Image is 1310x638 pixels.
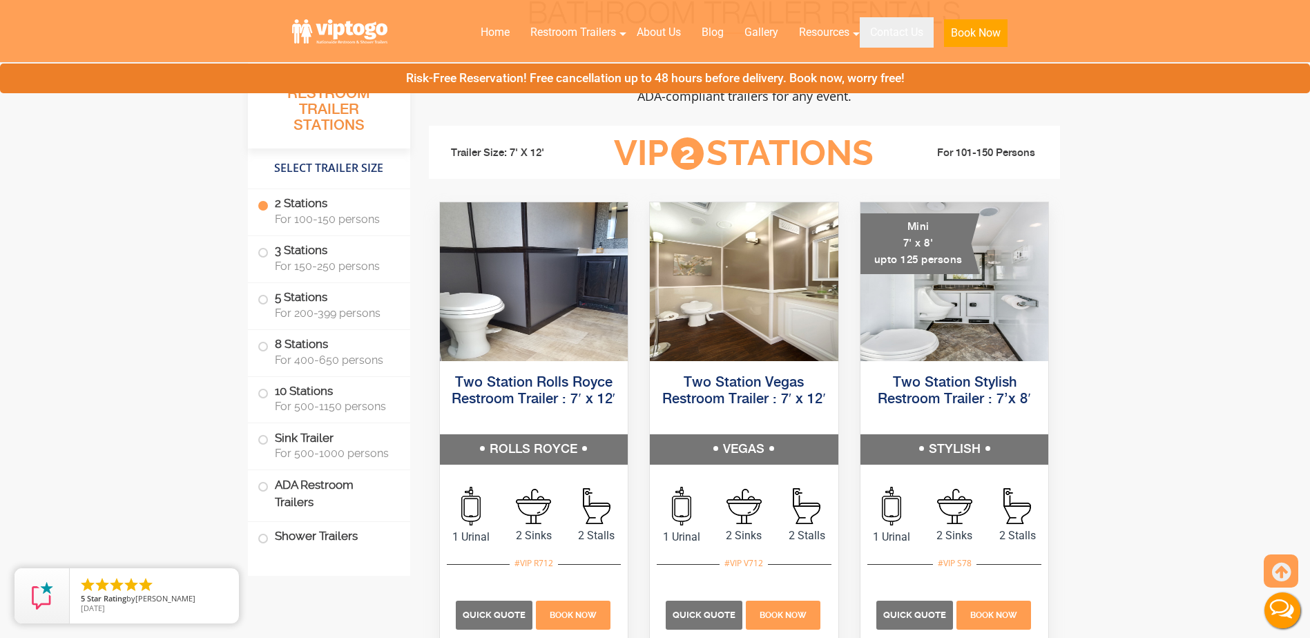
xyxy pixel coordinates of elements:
div: #VIP V712 [720,554,768,572]
img: an icon of stall [793,488,820,524]
li:  [123,577,139,593]
li:  [94,577,110,593]
div: #VIP S78 [933,554,976,572]
img: Side view of two station restroom trailer with separate doors for males and females [440,202,628,361]
img: an icon of stall [583,488,610,524]
a: Quick Quote [666,608,744,621]
span: For 150-250 persons [275,260,394,273]
label: ADA Restroom Trailers [258,470,401,517]
a: Book Now [534,608,612,621]
a: Quick Quote [456,608,534,621]
a: Book Now [934,17,1018,55]
span: 1 Urinal [650,529,713,545]
a: Two Station Stylish Restroom Trailer : 7’x 8′ [878,376,1030,407]
span: Quick Quote [883,610,946,620]
label: Sink Trailer [258,423,401,466]
h5: STYLISH [860,434,1049,465]
h3: VIP Stations [593,135,895,173]
img: an icon of sink [726,489,762,524]
label: 8 Stations [258,330,401,373]
span: Book Now [760,610,807,620]
a: Quick Quote [876,608,955,621]
img: an icon of stall [1003,488,1031,524]
label: 10 Stations [258,377,401,420]
a: Book Now [954,608,1032,621]
li: For 101-150 Persons [896,145,1050,162]
span: 1 Urinal [860,529,923,545]
div: Mini 7' x 8' upto 125 persons [860,213,980,274]
span: [DATE] [81,603,105,613]
span: 5 [81,593,85,603]
label: 5 Stations [258,283,401,326]
li:  [108,577,125,593]
button: Book Now [944,19,1008,47]
img: an icon of urinal [672,487,691,525]
a: Blog [691,17,734,48]
span: Book Now [550,610,597,620]
label: 3 Stations [258,236,401,279]
img: an icon of urinal [461,487,481,525]
img: an icon of sink [516,489,551,524]
span: For 100-150 persons [275,213,394,226]
a: About Us [626,17,691,48]
li:  [137,577,154,593]
span: 2 Stalls [565,528,628,544]
button: Live Chat [1255,583,1310,638]
span: For 400-650 persons [275,354,394,367]
img: Side view of two station restroom trailer with separate doors for males and females [650,202,838,361]
span: Quick Quote [463,610,526,620]
span: Star Rating [87,593,126,603]
span: For 500-1000 persons [275,447,394,460]
span: 2 [671,137,704,170]
span: 2 Stalls [986,528,1049,544]
a: Home [470,17,520,48]
li: Trailer Size: 7' X 12' [439,133,593,174]
a: Contact Us [860,17,934,48]
span: For 200-399 persons [275,307,394,320]
span: 2 Sinks [713,528,776,544]
span: 2 Sinks [502,528,565,544]
span: Quick Quote [673,610,735,620]
span: Book Now [970,610,1017,620]
img: an icon of urinal [882,487,901,525]
span: For 500-1150 persons [275,400,394,413]
a: Book Now [744,608,822,621]
li:  [79,577,96,593]
div: #VIP R712 [510,554,558,572]
h3: All Portable Restroom Trailer Stations [248,66,410,148]
h4: Select Trailer Size [248,155,410,182]
img: Review Rating [28,582,56,610]
h5: ROLLS ROYCE [440,434,628,465]
a: Two Station Vegas Restroom Trailer : 7′ x 12′ [662,376,826,407]
label: Shower Trailers [258,522,401,552]
img: an icon of sink [937,489,972,524]
span: 2 Stalls [776,528,838,544]
h5: VEGAS [650,434,838,465]
label: 2 Stations [258,189,401,232]
a: Two Station Rolls Royce Restroom Trailer : 7′ x 12′ [452,376,615,407]
span: 2 Sinks [923,528,986,544]
a: Resources [789,17,860,48]
span: [PERSON_NAME] [135,593,195,603]
a: Gallery [734,17,789,48]
span: 1 Urinal [440,529,503,545]
a: Restroom Trailers [520,17,626,48]
img: A mini restroom trailer with two separate stations and separate doors for males and females [860,202,1049,361]
span: by [81,594,228,604]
